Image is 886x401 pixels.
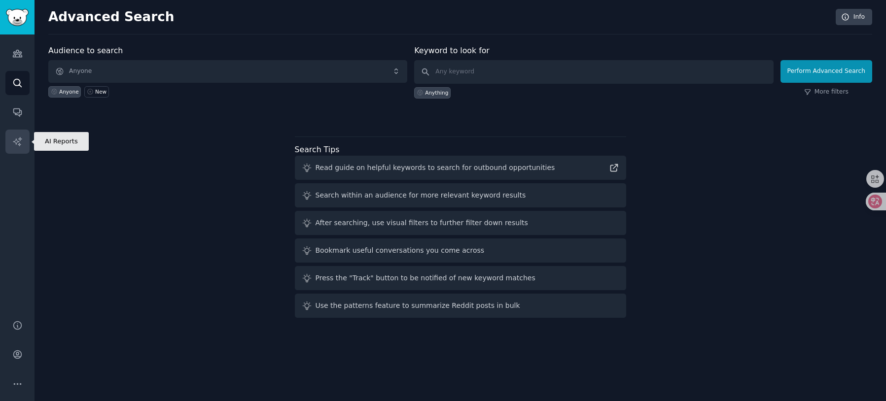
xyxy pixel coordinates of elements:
h2: Advanced Search [48,9,830,25]
div: After searching, use visual filters to further filter down results [316,218,528,228]
div: Search within an audience for more relevant keyword results [316,190,526,200]
div: Press the "Track" button to be notified of new keyword matches [316,273,535,283]
div: Read guide on helpful keywords to search for outbound opportunities [316,163,555,173]
label: Keyword to look for [414,46,490,55]
a: More filters [804,88,849,97]
label: Search Tips [295,145,340,154]
div: Anything [425,89,448,96]
img: GummySearch logo [6,9,29,26]
input: Any keyword [414,60,773,84]
button: Anyone [48,60,407,83]
label: Audience to search [48,46,123,55]
div: Bookmark useful conversations you come across [316,245,485,256]
div: Anyone [59,88,79,95]
button: Perform Advanced Search [780,60,872,83]
a: Info [836,9,872,26]
div: New [95,88,106,95]
a: New [84,86,108,98]
div: Use the patterns feature to summarize Reddit posts in bulk [316,301,520,311]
